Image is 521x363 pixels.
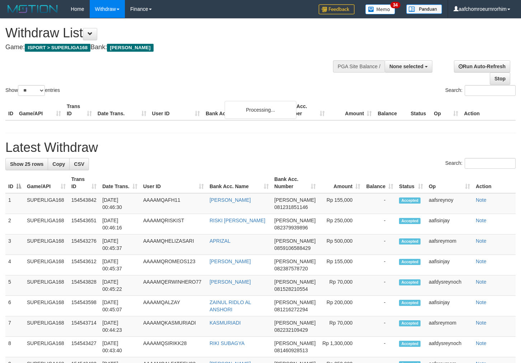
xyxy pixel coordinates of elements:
td: [DATE] 00:46:30 [99,193,140,214]
td: Rp 155,000 [319,193,363,214]
td: 154543828 [69,275,100,296]
th: User ID [149,100,203,120]
span: [PERSON_NAME] [274,340,316,346]
span: Copy 081216272294 to clipboard [274,307,308,312]
a: RIKI SUBAGYA [210,340,245,346]
span: [PERSON_NAME] [274,238,316,244]
span: ISPORT > SUPERLIGA168 [25,44,90,52]
span: [PERSON_NAME] [274,197,316,203]
a: Note [476,340,487,346]
img: Feedback.jpg [319,4,355,14]
a: Note [476,299,487,305]
span: Accepted [399,341,421,347]
td: Rp 1,300,000 [319,337,363,357]
td: SUPERLIGA168 [24,234,69,255]
td: aafisinjay [426,255,473,275]
td: 154543598 [69,296,100,316]
td: Rp 155,000 [319,255,363,275]
th: Bank Acc. Number [280,100,328,120]
th: Action [461,100,516,120]
span: Copy 081528210554 to clipboard [274,286,308,292]
span: Accepted [399,197,421,204]
img: panduan.png [406,4,442,14]
td: 5 [5,275,24,296]
span: Copy 082379939896 to clipboard [274,225,308,231]
a: Note [476,259,487,264]
a: RISKI [PERSON_NAME] [210,218,266,223]
span: Accepted [399,279,421,285]
button: None selected [385,60,432,73]
td: [DATE] 00:45:07 [99,296,140,316]
th: User ID: activate to sort column ascending [140,173,207,193]
span: [PERSON_NAME] [274,299,316,305]
td: AAAAMQHELIZASARI [140,234,207,255]
td: SUPERLIGA168 [24,193,69,214]
a: [PERSON_NAME] [210,259,251,264]
th: Balance: activate to sort column ascending [363,173,396,193]
th: Op: activate to sort column ascending [426,173,473,193]
td: SUPERLIGA168 [24,255,69,275]
th: Game/API: activate to sort column ascending [24,173,69,193]
td: aafisinjay [426,296,473,316]
span: [PERSON_NAME] [274,218,316,223]
td: AAAAMQALZAY [140,296,207,316]
span: Accepted [399,320,421,326]
th: Date Trans. [95,100,149,120]
a: APRIZAL [210,238,230,244]
a: [PERSON_NAME] [210,197,251,203]
span: [PERSON_NAME] [274,320,316,326]
label: Search: [445,158,516,169]
td: 2 [5,214,24,234]
th: ID: activate to sort column descending [5,173,24,193]
td: Rp 250,000 [319,214,363,234]
td: 154543714 [69,316,100,337]
td: [DATE] 00:45:22 [99,275,140,296]
th: Date Trans.: activate to sort column ascending [99,173,140,193]
th: Status [408,100,431,120]
span: Accepted [399,300,421,306]
a: Note [476,218,487,223]
td: Rp 70,000 [319,275,363,296]
span: Copy 082232109429 to clipboard [274,327,308,333]
td: 6 [5,296,24,316]
td: - [363,275,396,296]
a: CSV [69,158,89,170]
span: Show 25 rows [10,161,43,167]
span: [PERSON_NAME] [274,279,316,285]
span: 34 [390,2,400,8]
td: [DATE] 00:45:37 [99,234,140,255]
td: 3 [5,234,24,255]
td: aafisinjay [426,214,473,234]
select: Showentries [18,85,45,96]
td: - [363,193,396,214]
td: SUPERLIGA168 [24,296,69,316]
a: [PERSON_NAME] [210,279,251,285]
td: [DATE] 00:44:23 [99,316,140,337]
th: Op [431,100,461,120]
td: Rp 500,000 [319,234,363,255]
td: 154543427 [69,337,100,357]
td: AAAAMQROMEOS123 [140,255,207,275]
span: Copy 081460928513 to clipboard [274,348,308,353]
div: Processing... [225,101,296,119]
a: Note [476,320,487,326]
td: aafdysreynoch [426,275,473,296]
span: Accepted [399,259,421,265]
th: Game/API [16,100,64,120]
td: AAAAMQERWINHERO77 [140,275,207,296]
td: [DATE] 00:43:40 [99,337,140,357]
td: [DATE] 00:45:37 [99,255,140,275]
span: CSV [74,161,84,167]
td: 7 [5,316,24,337]
td: 154543651 [69,214,100,234]
td: - [363,296,396,316]
td: - [363,316,396,337]
th: Action [473,173,516,193]
span: None selected [389,64,423,69]
td: AAAAMQKASMURIADI [140,316,207,337]
td: 8 [5,337,24,357]
td: AAAAMQRISKIST [140,214,207,234]
th: Bank Acc. Number: activate to sort column ascending [272,173,319,193]
td: AAAAMQAFH11 [140,193,207,214]
a: ZAINUL RIDLO AL ANSHORI [210,299,251,312]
